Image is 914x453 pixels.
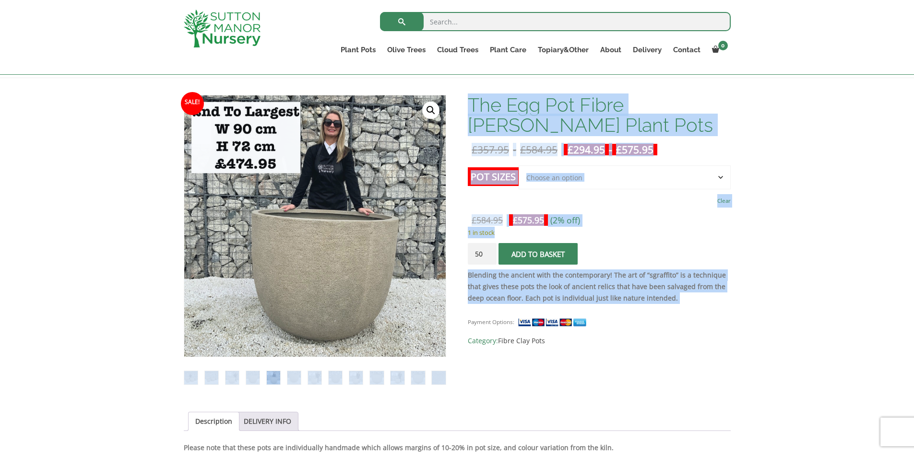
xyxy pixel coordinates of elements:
[472,214,476,226] span: £
[380,12,731,31] input: Search...
[468,335,730,347] span: Category:
[520,143,558,156] bdi: 584.95
[706,43,731,57] a: 0
[184,10,261,47] img: logo
[468,227,730,238] p: 1 in stock
[568,143,573,156] span: £
[205,371,218,384] img: The Egg Pot Fibre Clay Champagne Plant Pots - Image 2
[513,214,518,226] span: £
[550,214,580,226] span: (2% off)
[184,443,614,452] strong: Please note that these pots are individually handmade which allows margins of 10-20% in pot size,...
[472,143,509,156] bdi: 357.95
[520,143,526,156] span: £
[616,143,653,156] bdi: 575.95
[246,371,260,384] img: The Egg Pot Fibre Clay Champagne Plant Pots - Image 4
[468,95,730,135] h1: The Egg Pot Fibre [PERSON_NAME] Plant Pots
[432,371,445,384] img: The Egg Pot Fibre Clay Champagne Plant Pots - Image 13
[431,43,484,57] a: Cloud Trees
[349,371,363,384] img: The Egg Pot Fibre Clay Champagne Plant Pots - Image 9
[468,167,519,186] label: Pot Sizes
[518,317,590,327] img: payment supported
[181,92,204,115] span: Sale!
[718,41,728,50] span: 0
[468,270,726,302] strong: Blending the ancient with the contemporary! The art of “sgraffito” is a technique that gives thes...
[244,412,291,430] a: DELIVERY INFO
[370,371,383,384] img: The Egg Pot Fibre Clay Champagne Plant Pots - Image 10
[411,371,425,384] img: The Egg Pot Fibre Clay Champagne Plant Pots - Image 12
[627,43,667,57] a: Delivery
[468,318,514,325] small: Payment Options:
[532,43,594,57] a: Topiary&Other
[422,102,439,119] a: View full-screen image gallery
[335,43,381,57] a: Plant Pots
[513,214,544,226] bdi: 575.95
[308,371,321,384] img: The Egg Pot Fibre Clay Champagne Plant Pots - Image 7
[667,43,706,57] a: Contact
[717,194,731,208] a: Clear options
[226,371,239,384] img: The Egg Pot Fibre Clay Champagne Plant Pots - Image 3
[468,144,561,155] del: -
[499,243,578,265] button: Add to basket
[391,371,404,384] img: The Egg Pot Fibre Clay Champagne Plant Pots - Image 11
[472,214,503,226] bdi: 584.95
[472,143,477,156] span: £
[484,43,532,57] a: Plant Care
[381,43,431,57] a: Olive Trees
[287,371,301,384] img: The Egg Pot Fibre Clay Champagne Plant Pots - Image 6
[184,371,198,384] img: The Egg Pot Fibre Clay Champagne Plant Pots
[195,412,232,430] a: Description
[594,43,627,57] a: About
[568,143,605,156] bdi: 294.95
[498,336,545,345] a: Fibre Clay Pots
[329,371,342,384] img: The Egg Pot Fibre Clay Champagne Plant Pots - Image 8
[616,143,622,156] span: £
[267,371,280,384] img: The Egg Pot Fibre Clay Champagne Plant Pots - Image 5
[564,144,657,155] ins: -
[468,243,497,265] input: Product quantity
